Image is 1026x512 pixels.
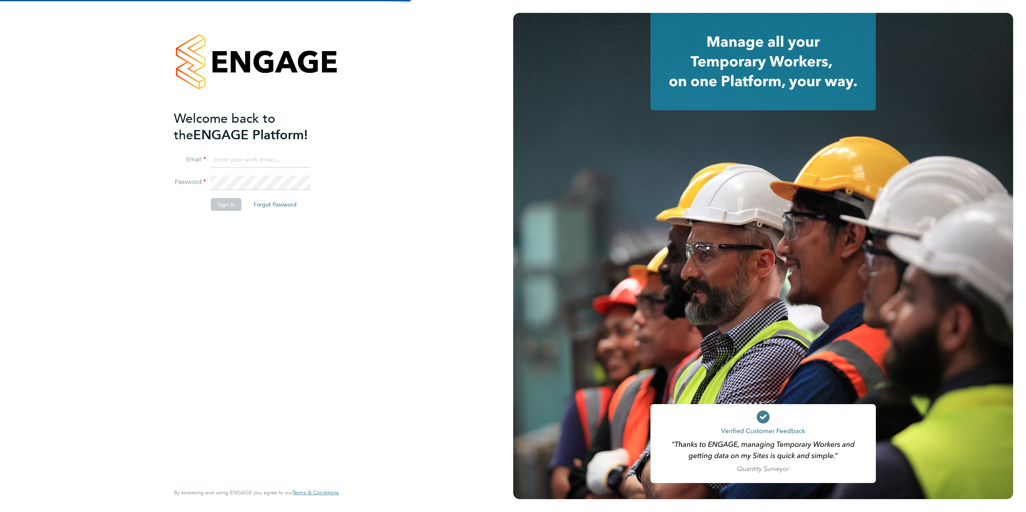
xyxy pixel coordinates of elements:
label: Password [174,178,206,186]
a: Terms & Conditions [293,489,339,496]
input: Enter your work email... [211,153,310,167]
span: By accessing and using ENGAGE you agree to our [174,489,339,496]
label: Email [174,155,206,164]
h2: ENGAGE Platform! [174,110,331,143]
button: Sign In [211,198,242,211]
button: Forgot Password [247,198,303,211]
span: Welcome back to the [174,111,275,143]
